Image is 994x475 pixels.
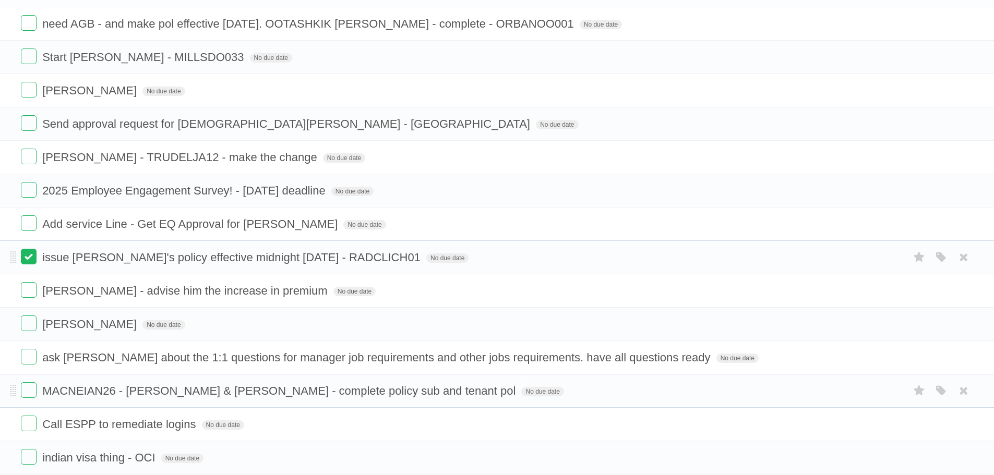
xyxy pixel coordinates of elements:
[42,284,330,297] span: [PERSON_NAME] - advise him the increase in premium
[21,115,37,131] label: Done
[42,184,328,197] span: 2025 Employee Engagement Survey! - [DATE] deadline
[21,215,37,231] label: Done
[42,251,423,264] span: issue [PERSON_NAME]'s policy effective midnight [DATE] - RADCLICH01
[323,153,365,163] span: No due date
[142,320,185,330] span: No due date
[42,384,518,397] span: MACNEIAN26 - [PERSON_NAME] & [PERSON_NAME] - complete policy sub and tenant pol
[21,249,37,264] label: Done
[42,151,320,164] span: [PERSON_NAME] - TRUDELJA12 - make the change
[716,354,759,363] span: No due date
[21,282,37,298] label: Done
[21,15,37,31] label: Done
[21,349,37,364] label: Done
[202,420,244,430] span: No due date
[21,149,37,164] label: Done
[331,187,374,196] span: No due date
[343,220,386,229] span: No due date
[21,416,37,431] label: Done
[521,387,564,396] span: No due date
[42,51,246,64] span: Start [PERSON_NAME] - MILLSDO033
[21,182,37,198] label: Done
[42,318,139,331] span: [PERSON_NAME]
[21,382,37,398] label: Done
[161,454,203,463] span: No due date
[250,53,292,63] span: No due date
[21,82,37,98] label: Done
[42,451,158,464] span: indian visa thing - OCI
[21,449,37,465] label: Done
[21,315,37,331] label: Done
[333,287,376,296] span: No due date
[42,84,139,97] span: [PERSON_NAME]
[580,20,622,29] span: No due date
[536,120,578,129] span: No due date
[42,117,533,130] span: Send approval request for [DEMOGRAPHIC_DATA][PERSON_NAME] - [GEOGRAPHIC_DATA]
[42,17,577,30] span: need AGB - and make pol effective [DATE]. OOTASHKIK [PERSON_NAME] - complete - ORBANOO001
[42,351,713,364] span: ask [PERSON_NAME] about the 1:1 questions for manager job requirements and other jobs requirement...
[426,253,469,263] span: No due date
[909,249,929,266] label: Star task
[142,87,185,96] span: No due date
[42,418,198,431] span: Call ESPP to remediate logins
[42,217,340,230] span: Add service Line - Get EQ Approval for [PERSON_NAME]
[909,382,929,399] label: Star task
[21,48,37,64] label: Done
